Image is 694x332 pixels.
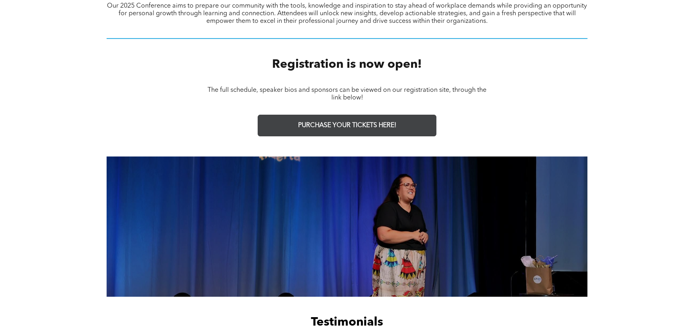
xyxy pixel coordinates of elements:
span: Testimonials [311,316,383,328]
span: PURCHASE YOUR TICKETS HERE! [298,122,396,130]
span: Registration is now open! [272,59,422,71]
span: The full schedule, speaker bios and sponsors can be viewed on our registration site, through the ... [208,87,486,101]
a: PURCHASE YOUR TICKETS HERE! [258,115,436,136]
span: Our 2025 Conference aims to prepare our community with the tools, knowledge and inspiration to st... [107,3,587,24]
